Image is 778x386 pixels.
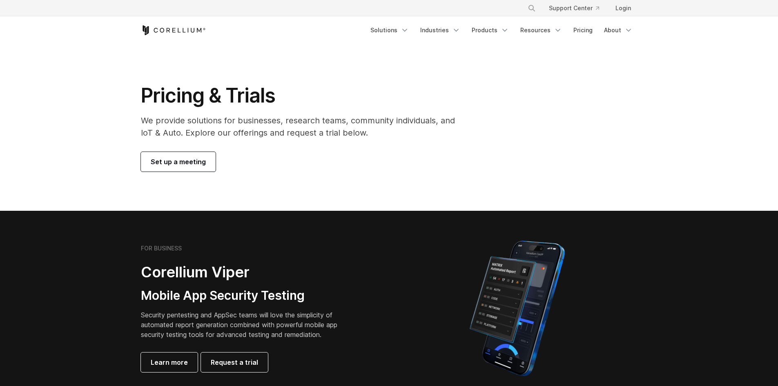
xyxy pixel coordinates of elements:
a: Corellium Home [141,25,206,35]
img: Corellium MATRIX automated report on iPhone showing app vulnerability test results across securit... [456,237,579,380]
h2: Corellium Viper [141,263,350,281]
div: Navigation Menu [366,23,638,38]
a: Solutions [366,23,414,38]
a: Learn more [141,353,198,372]
span: Learn more [151,357,188,367]
h3: Mobile App Security Testing [141,288,350,303]
span: Request a trial [211,357,258,367]
a: About [599,23,638,38]
a: Products [467,23,514,38]
a: Support Center [542,1,606,16]
p: Security pentesting and AppSec teams will love the simplicity of automated report generation comb... [141,310,350,339]
button: Search [524,1,539,16]
div: Navigation Menu [518,1,638,16]
h6: FOR BUSINESS [141,245,182,252]
a: Industries [415,23,465,38]
a: Pricing [568,23,597,38]
a: Resources [515,23,567,38]
h1: Pricing & Trials [141,83,466,108]
a: Set up a meeting [141,152,216,172]
p: We provide solutions for businesses, research teams, community individuals, and IoT & Auto. Explo... [141,114,466,139]
a: Login [609,1,638,16]
a: Request a trial [201,353,268,372]
span: Set up a meeting [151,157,206,167]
